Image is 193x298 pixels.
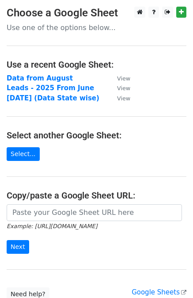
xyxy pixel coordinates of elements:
h3: Choose a Google Sheet [7,7,186,19]
a: View [108,94,130,102]
a: Select... [7,147,40,161]
h4: Use a recent Google Sheet: [7,59,186,70]
a: Data from August [7,74,73,82]
small: View [117,95,130,102]
h4: Copy/paste a Google Sheet URL: [7,190,186,201]
a: [DATE] (Data State wise) [7,94,99,102]
a: Leads - 2025 From June [7,84,94,92]
small: View [117,85,130,92]
p: Use one of the options below... [7,23,186,32]
input: Paste your Google Sheet URL here [7,204,182,221]
h4: Select another Google Sheet: [7,130,186,141]
a: View [108,74,130,82]
input: Next [7,240,29,254]
small: Example: [URL][DOMAIN_NAME] [7,223,97,229]
a: View [108,84,130,92]
a: Google Sheets [132,288,186,296]
small: View [117,75,130,82]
